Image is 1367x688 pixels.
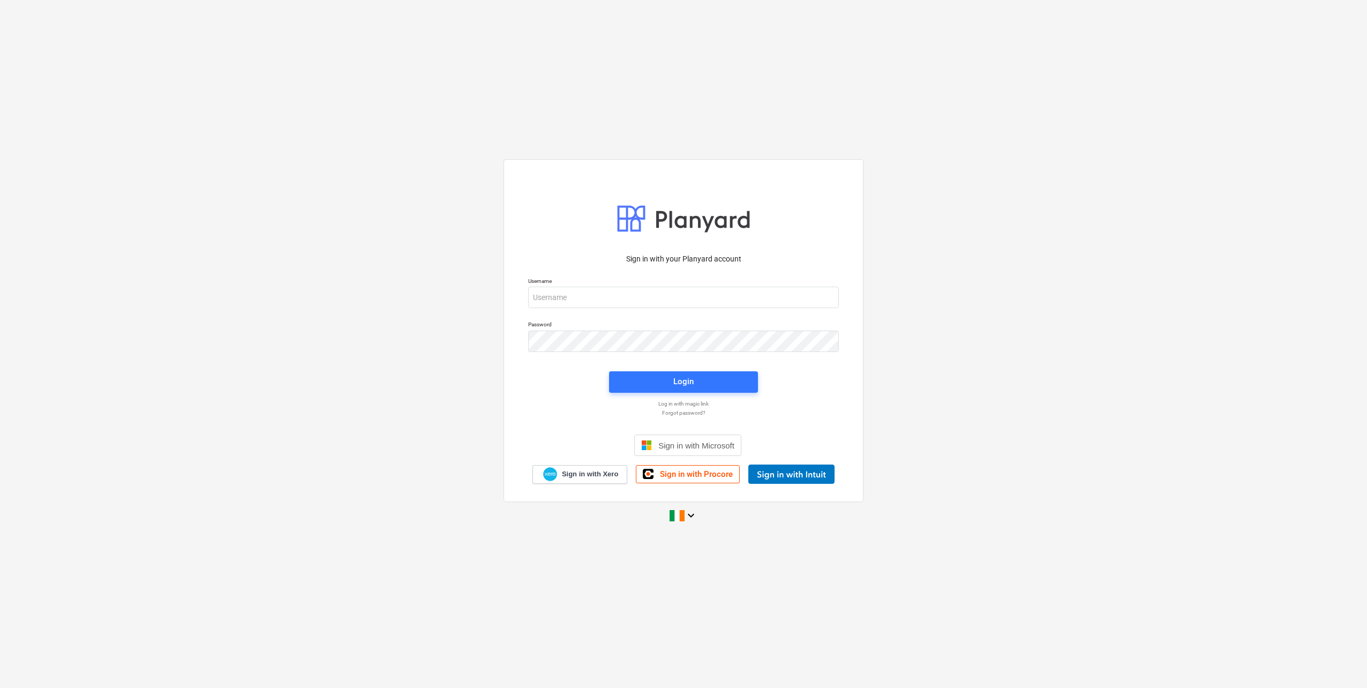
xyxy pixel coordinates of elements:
i: keyboard_arrow_down [685,509,697,522]
span: Sign in with Microsoft [658,441,734,450]
p: Username [528,278,839,287]
button: Login [609,371,758,393]
a: Sign in with Procore [636,465,740,483]
span: Sign in with Xero [562,469,618,479]
a: Log in with magic link [523,400,844,407]
a: Sign in with Xero [532,465,628,484]
a: Forgot password? [523,409,844,416]
p: Sign in with your Planyard account [528,253,839,265]
img: Microsoft logo [641,440,652,451]
input: Username [528,287,839,308]
span: Sign in with Procore [660,469,733,479]
p: Password [528,321,839,330]
div: Login [673,375,694,388]
img: Xero logo [543,467,557,482]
